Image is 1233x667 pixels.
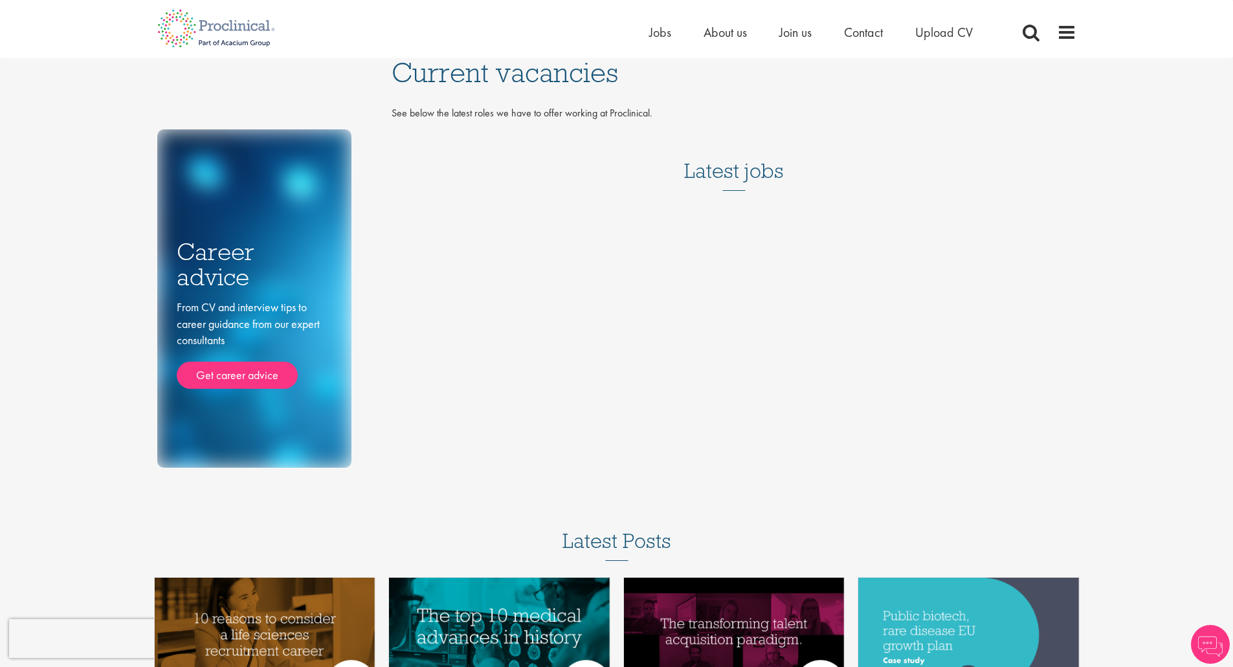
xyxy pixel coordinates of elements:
p: See below the latest roles we have to offer working at Proclinical. [392,106,1076,121]
h3: Latest Posts [562,530,671,561]
a: Join us [779,24,812,41]
span: Current vacancies [392,55,618,90]
h3: Latest jobs [684,127,784,191]
img: Chatbot [1191,625,1230,664]
a: Upload CV [915,24,973,41]
iframe: reCAPTCHA [9,619,175,658]
h3: Career advice [177,239,332,289]
a: About us [704,24,747,41]
a: Get career advice [177,362,298,389]
div: From CV and interview tips to career guidance from our expert consultants [177,299,332,389]
a: Jobs [649,24,671,41]
a: Contact [844,24,883,41]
